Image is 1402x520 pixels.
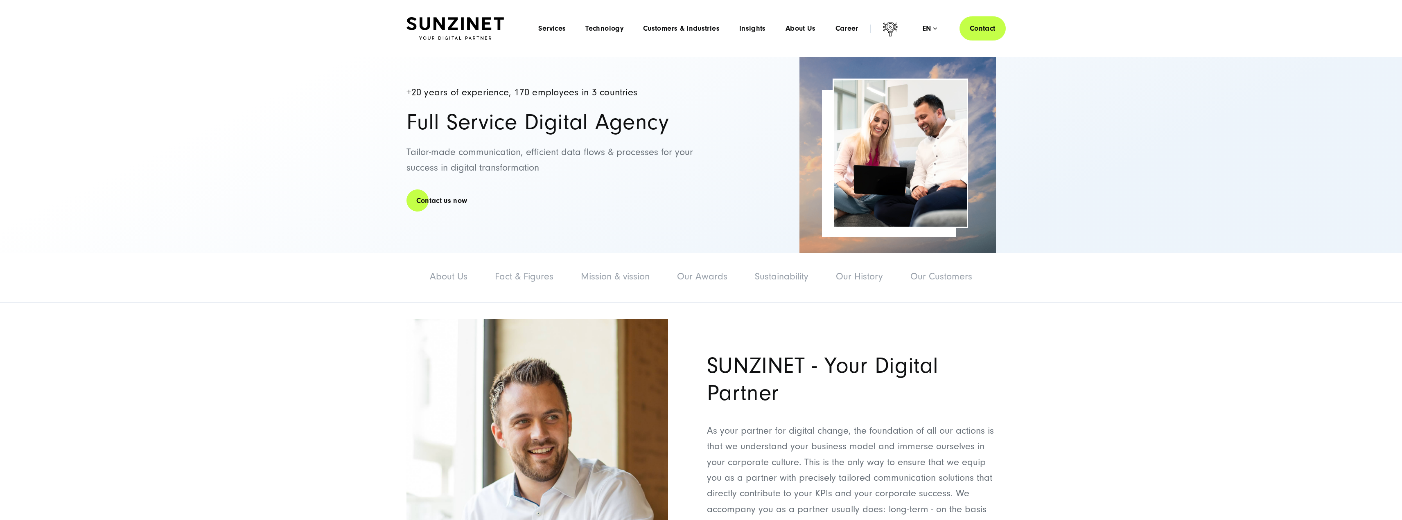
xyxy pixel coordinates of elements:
img: Service_Images_2025_39 [834,80,967,227]
a: Contact us now [406,189,477,212]
img: Full-Service Digitalagentur SUNZINET - Business Applications Web & Cloud_2 [799,57,996,253]
a: Contact [960,16,1006,41]
h4: +20 years of experience, 170 employees in 3 countries [406,88,693,98]
div: en [923,25,937,33]
a: Sustainability [755,271,808,282]
a: Mission & vission [581,271,650,282]
a: Insights [739,25,766,33]
p: Tailor-made communication, efficient data flows & processes for your success in digital transform... [406,144,693,176]
a: Services [538,25,566,33]
img: SUNZINET Full Service Digital Agentur [406,17,504,40]
a: Fact & Figures [495,271,553,282]
a: Our History [836,271,883,282]
a: Our Customers [910,271,972,282]
a: About Us [430,271,467,282]
a: Our Awards [677,271,727,282]
a: Career [835,25,858,33]
a: About Us [786,25,816,33]
h1: Full Service Digital Agency [406,111,693,134]
h2: SUNZINET - Your Digital Partner [707,352,996,407]
a: Customers & Industries [643,25,720,33]
a: Technology [585,25,623,33]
